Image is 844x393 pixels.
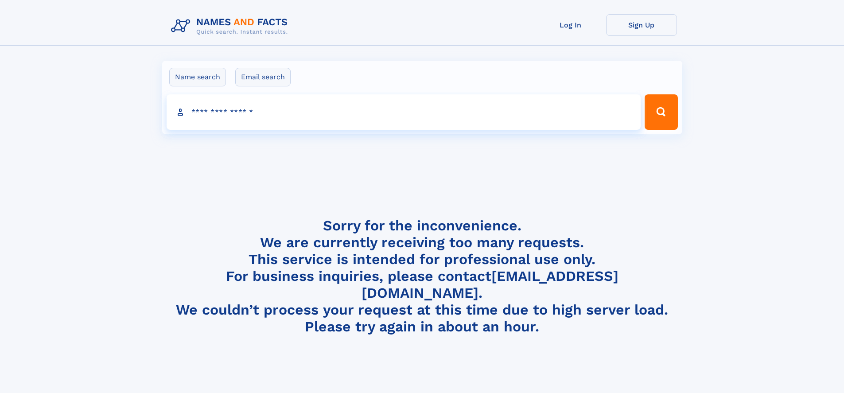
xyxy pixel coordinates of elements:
[362,268,618,301] a: [EMAIL_ADDRESS][DOMAIN_NAME]
[606,14,677,36] a: Sign Up
[167,14,295,38] img: Logo Names and Facts
[535,14,606,36] a: Log In
[167,217,677,335] h4: Sorry for the inconvenience. We are currently receiving too many requests. This service is intend...
[235,68,291,86] label: Email search
[645,94,677,130] button: Search Button
[169,68,226,86] label: Name search
[167,94,641,130] input: search input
